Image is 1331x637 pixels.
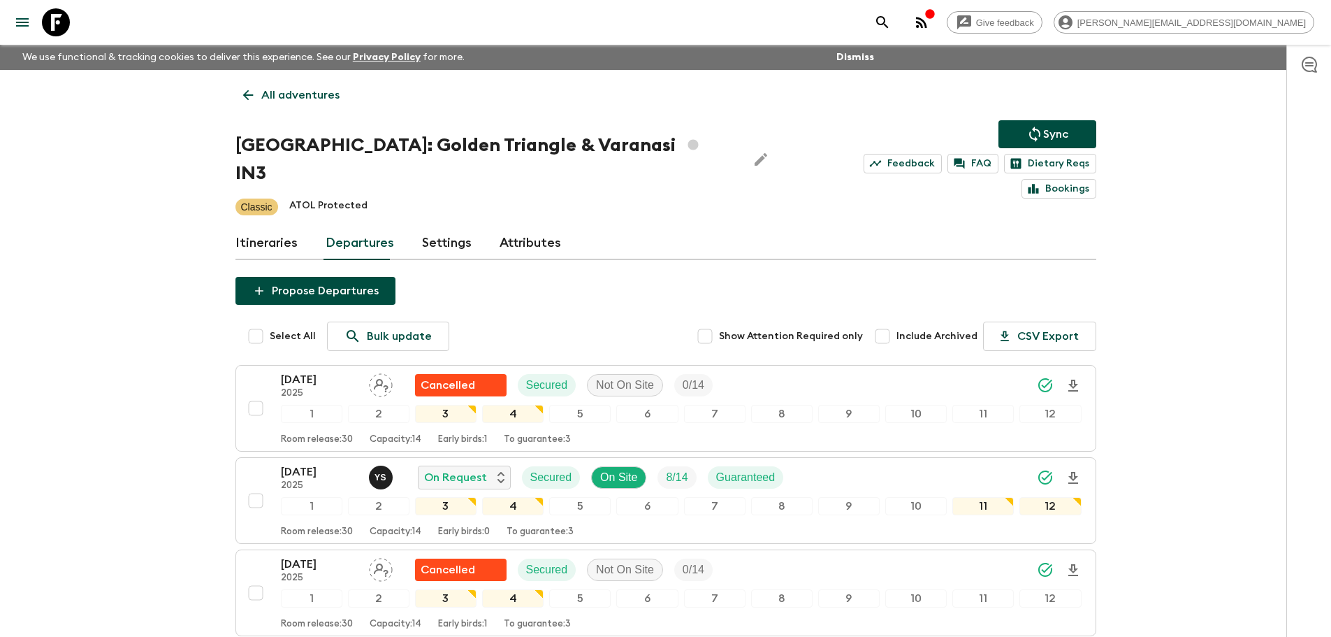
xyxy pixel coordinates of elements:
[968,17,1042,28] span: Give feedback
[421,377,475,394] p: Cancelled
[424,469,487,486] p: On Request
[947,154,998,173] a: FAQ
[684,589,745,608] div: 7
[522,466,581,489] div: Secured
[281,573,358,584] p: 2025
[326,227,394,260] a: Departures
[751,405,813,423] div: 8
[281,619,353,630] p: Room release: 30
[896,329,977,343] span: Include Archived
[369,562,393,573] span: Assign pack leader
[261,87,340,103] p: All adventures
[415,405,477,423] div: 3
[281,434,353,445] p: Room release: 30
[666,469,688,486] p: 8 / 14
[818,497,880,515] div: 9
[1037,469,1054,486] svg: Synced Successfully
[587,559,663,581] div: Not On Site
[281,405,342,423] div: 1
[596,561,654,578] p: Not On Site
[235,81,347,109] a: All adventures
[684,405,745,423] div: 7
[947,11,1042,34] a: Give feedback
[591,466,646,489] div: On Site
[885,589,947,608] div: 10
[438,434,487,445] p: Early birds: 1
[370,619,421,630] p: Capacity: 14
[684,497,745,515] div: 7
[1019,589,1081,608] div: 12
[374,472,386,483] p: Y S
[289,199,368,215] p: ATOL Protected
[367,328,432,345] p: Bulk update
[422,227,472,260] a: Settings
[616,405,678,423] div: 6
[370,527,421,538] p: Capacity: 14
[998,120,1096,148] button: Sync adventure departures to the booking engine
[370,434,421,445] p: Capacity: 14
[235,131,736,187] h1: [GEOGRAPHIC_DATA]: Golden Triangle & Varanasi IN3
[1065,378,1082,394] svg: Download Onboarding
[270,329,316,343] span: Select All
[1019,497,1081,515] div: 12
[348,589,409,608] div: 2
[518,374,576,396] div: Secured
[1021,179,1096,199] a: Bookings
[530,469,572,486] p: Secured
[526,377,568,394] p: Secured
[281,371,358,388] p: [DATE]
[751,497,813,515] div: 8
[369,466,395,489] button: YS
[1070,17,1314,28] span: [PERSON_NAME][EMAIL_ADDRESS][DOMAIN_NAME]
[952,589,1014,608] div: 11
[683,377,704,394] p: 0 / 14
[549,589,611,608] div: 5
[421,561,475,578] p: Cancelled
[674,374,713,396] div: Trip Fill
[348,405,409,423] div: 2
[716,469,776,486] p: Guaranteed
[504,619,571,630] p: To guarantee: 3
[674,559,713,581] div: Trip Fill
[415,589,477,608] div: 3
[281,589,342,608] div: 1
[281,497,342,515] div: 1
[818,589,880,608] div: 9
[751,589,813,608] div: 8
[438,619,487,630] p: Early birds: 1
[482,405,544,423] div: 4
[235,277,395,305] button: Propose Departures
[235,457,1096,544] button: [DATE]2025Yashvardhan Singh ShekhawatOn RequestSecuredOn SiteTrip FillGuaranteed123456789101112Ro...
[683,561,704,578] p: 0 / 14
[281,480,358,492] p: 2025
[600,469,637,486] p: On Site
[353,52,421,62] a: Privacy Policy
[235,365,1096,452] button: [DATE]2025Assign pack leaderFlash Pack cancellationSecuredNot On SiteTrip Fill123456789101112Room...
[482,589,544,608] div: 4
[747,131,775,187] button: Edit Adventure Title
[348,497,409,515] div: 2
[1065,562,1082,579] svg: Download Onboarding
[818,405,880,423] div: 9
[518,559,576,581] div: Secured
[369,470,395,481] span: Yashvardhan Singh Shekhawat
[868,8,896,36] button: search adventures
[1019,405,1081,423] div: 12
[616,497,678,515] div: 6
[885,405,947,423] div: 10
[369,378,393,389] span: Assign pack leader
[983,322,1096,351] button: CSV Export
[327,322,449,351] a: Bulk update
[281,556,358,573] p: [DATE]
[235,550,1096,636] button: [DATE]2025Assign pack leaderFlash Pack cancellationSecuredNot On SiteTrip Fill123456789101112Room...
[438,527,490,538] p: Early birds: 0
[549,497,611,515] div: 5
[1065,470,1082,487] svg: Download Onboarding
[616,589,678,608] div: 6
[1054,11,1314,34] div: [PERSON_NAME][EMAIL_ADDRESS][DOMAIN_NAME]
[526,561,568,578] p: Secured
[415,559,507,581] div: Flash Pack cancellation
[235,227,298,260] a: Itineraries
[833,48,878,67] button: Dismiss
[1043,126,1068,143] p: Sync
